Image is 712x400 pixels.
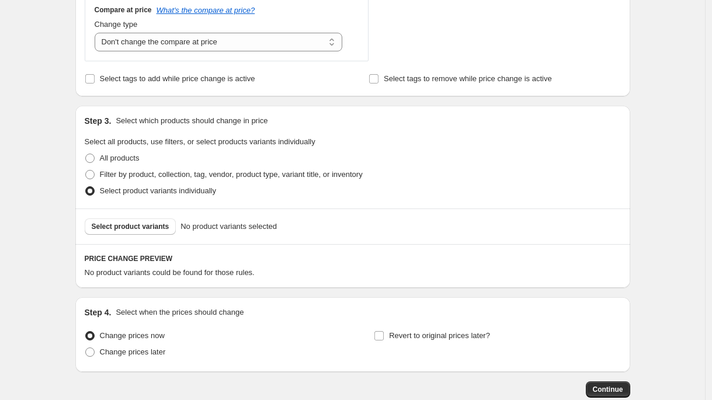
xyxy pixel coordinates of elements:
[85,218,176,235] button: Select product variants
[100,347,166,356] span: Change prices later
[85,307,112,318] h2: Step 4.
[157,6,255,15] button: What's the compare at price?
[92,222,169,231] span: Select product variants
[100,331,165,340] span: Change prices now
[85,137,315,146] span: Select all products, use filters, or select products variants individually
[180,221,277,232] span: No product variants selected
[586,381,630,398] button: Continue
[100,186,216,195] span: Select product variants individually
[593,385,623,394] span: Continue
[100,170,363,179] span: Filter by product, collection, tag, vendor, product type, variant title, or inventory
[116,307,244,318] p: Select when the prices should change
[384,74,552,83] span: Select tags to remove while price change is active
[85,254,621,263] h6: PRICE CHANGE PREVIEW
[85,115,112,127] h2: Step 3.
[100,154,140,162] span: All products
[116,115,268,127] p: Select which products should change in price
[95,20,138,29] span: Change type
[389,331,490,340] span: Revert to original prices later?
[100,74,255,83] span: Select tags to add while price change is active
[85,268,255,277] span: No product variants could be found for those rules.
[95,5,152,15] h3: Compare at price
